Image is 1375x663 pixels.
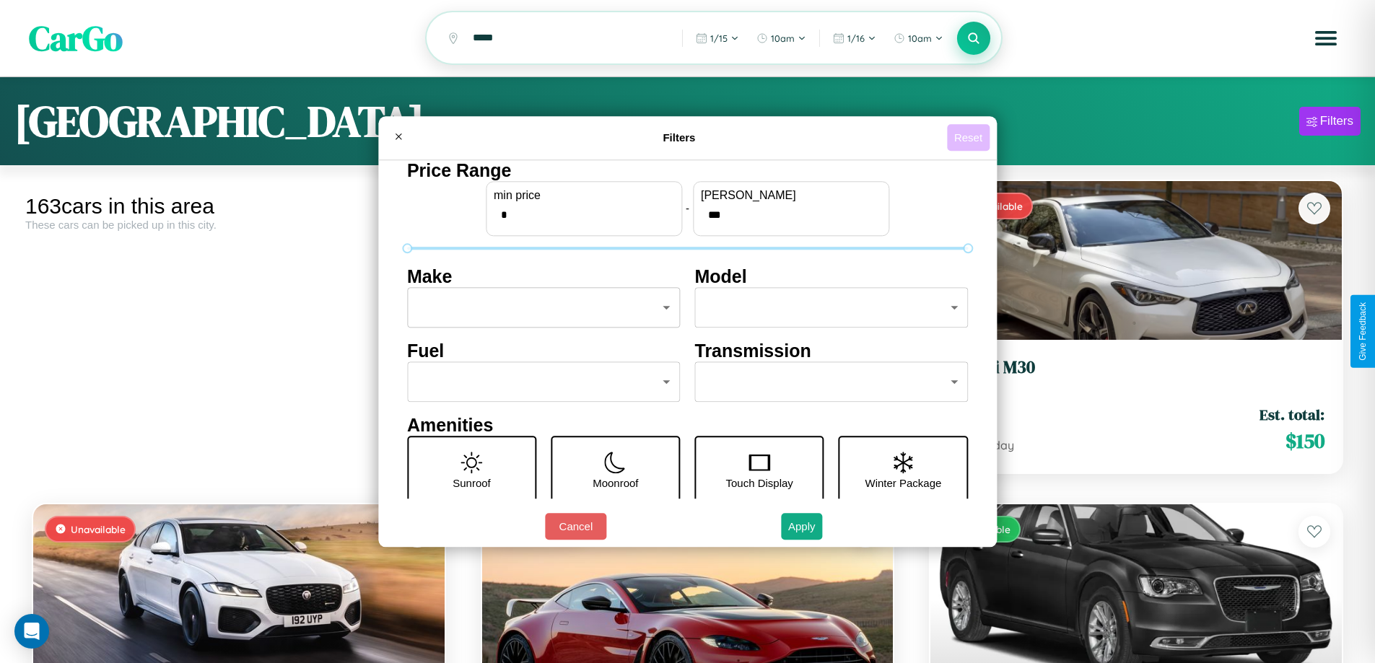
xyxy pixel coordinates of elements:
div: These cars can be picked up in this city. [25,219,453,231]
span: / day [984,438,1014,452]
p: Moonroof [593,473,638,493]
label: min price [494,189,674,202]
span: Est. total: [1260,404,1324,425]
button: Apply [781,513,823,540]
label: [PERSON_NAME] [701,189,881,202]
span: 10am [771,32,795,44]
span: CarGo [29,14,123,62]
div: Open Intercom Messenger [14,614,49,649]
h4: Transmission [695,341,969,361]
div: 163 cars in this area [25,194,453,219]
button: Filters [1299,107,1361,136]
p: - [686,198,689,218]
span: $ 150 [1285,426,1324,455]
h4: Make [407,266,681,287]
button: 1/15 [689,27,746,50]
span: 1 / 15 [710,32,728,44]
h4: Filters [411,131,947,144]
button: 1/16 [826,27,883,50]
h4: Model [695,266,969,287]
button: 10am [886,27,951,50]
p: Winter Package [865,473,942,493]
p: Touch Display [725,473,793,493]
p: Sunroof [453,473,491,493]
h3: Infiniti M30 [948,357,1324,378]
a: Infiniti M302023 [948,357,1324,392]
button: Cancel [545,513,606,540]
span: 1 / 16 [847,32,865,44]
h4: Fuel [407,341,681,361]
button: Reset [947,124,990,151]
button: 10am [749,27,813,50]
h1: [GEOGRAPHIC_DATA] [14,92,424,151]
button: Open menu [1306,18,1346,58]
span: Unavailable [71,523,126,535]
h4: Amenities [407,415,968,436]
div: Give Feedback [1358,302,1368,361]
span: 10am [908,32,932,44]
h4: Price Range [407,160,968,181]
div: Filters [1320,114,1353,128]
